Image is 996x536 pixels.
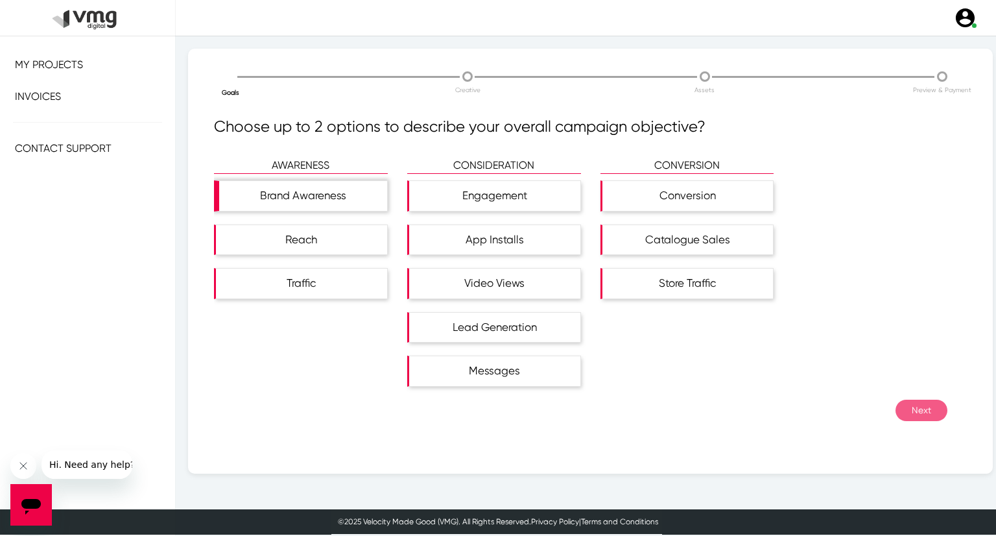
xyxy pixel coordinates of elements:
[409,269,580,298] div: Video Views
[8,9,93,19] span: Hi. Need any help?
[15,58,83,71] span: My Projects
[602,181,774,211] div: Conversion
[409,225,580,255] div: App Installs
[216,225,387,255] div: Reach
[407,158,581,174] p: CONSIDERATION
[350,85,586,95] p: Creative
[409,313,580,343] div: Lead Generation
[41,450,132,479] iframe: Message from company
[10,484,52,526] iframe: Button to launch messaging window
[581,517,658,526] a: Terms and Conditions
[409,356,580,386] div: Messages
[954,6,977,29] img: user
[15,142,112,154] span: Contact Support
[112,88,349,97] p: Goals
[895,400,947,421] button: Next
[10,453,36,479] iframe: Close message
[531,517,579,526] a: Privacy Policy
[219,181,387,211] div: Brand Awareness
[946,6,983,29] a: user
[214,158,388,174] p: AWARENESS
[216,269,387,298] div: Traffic
[409,181,580,211] div: Engagement
[214,115,967,138] p: Choose up to 2 options to describe your overall campaign objective?
[602,269,774,298] div: Store Traffic
[586,85,823,95] p: Assets
[600,158,774,174] p: CONVERSION
[602,225,774,255] div: Catalogue Sales
[15,90,61,103] span: Invoices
